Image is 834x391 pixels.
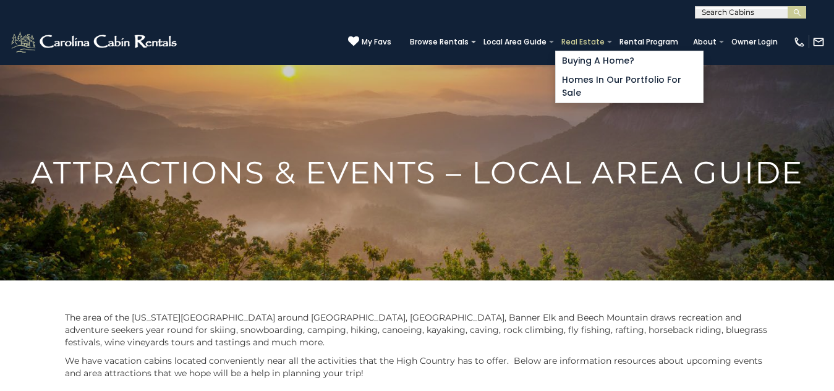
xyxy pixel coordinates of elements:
[793,36,806,48] img: phone-regular-white.png
[477,33,553,51] a: Local Area Guide
[687,33,723,51] a: About
[362,36,391,48] span: My Favs
[556,51,703,70] a: Buying A Home?
[812,36,825,48] img: mail-regular-white.png
[65,355,770,379] p: We have vacation cabins located conveniently near all the activities that the High Country has to...
[556,70,703,103] a: Homes in Our Portfolio For Sale
[9,30,181,54] img: White-1-2.png
[555,33,611,51] a: Real Estate
[613,33,684,51] a: Rental Program
[404,33,475,51] a: Browse Rentals
[348,36,391,48] a: My Favs
[65,311,770,348] p: The area of the [US_STATE][GEOGRAPHIC_DATA] around [GEOGRAPHIC_DATA], [GEOGRAPHIC_DATA], Banner E...
[725,33,784,51] a: Owner Login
